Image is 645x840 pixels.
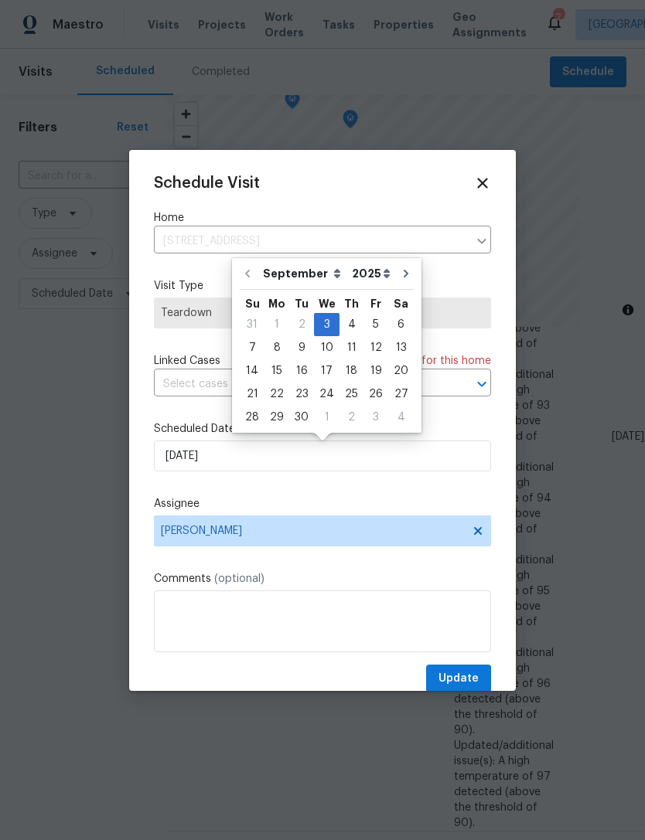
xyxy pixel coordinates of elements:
[264,406,289,429] div: Mon Sep 29 2025
[363,359,388,383] div: Fri Sep 19 2025
[289,406,314,429] div: Tue Sep 30 2025
[319,298,336,309] abbr: Wednesday
[363,406,388,428] div: 3
[289,383,314,405] div: 23
[314,314,340,335] div: 3
[161,525,464,537] span: [PERSON_NAME]
[340,313,363,336] div: Thu Sep 04 2025
[240,314,264,335] div: 31
[245,298,260,309] abbr: Sunday
[289,406,314,428] div: 30
[289,336,314,359] div: Tue Sep 09 2025
[289,313,314,336] div: Tue Sep 02 2025
[154,372,448,396] input: Select cases
[370,298,381,309] abbr: Friday
[363,313,388,336] div: Fri Sep 05 2025
[340,360,363,382] div: 18
[240,406,264,429] div: Sun Sep 28 2025
[264,314,289,335] div: 1
[289,383,314,406] div: Tue Sep 23 2025
[426,665,491,693] button: Update
[340,359,363,383] div: Thu Sep 18 2025
[240,359,264,383] div: Sun Sep 14 2025
[314,359,340,383] div: Wed Sep 17 2025
[363,383,388,405] div: 26
[264,406,289,428] div: 29
[340,406,363,429] div: Thu Oct 02 2025
[295,298,309,309] abbr: Tuesday
[289,359,314,383] div: Tue Sep 16 2025
[439,669,479,689] span: Update
[388,383,414,406] div: Sat Sep 27 2025
[340,314,363,335] div: 4
[388,406,414,429] div: Sat Oct 04 2025
[314,406,340,429] div: Wed Oct 01 2025
[264,360,289,382] div: 15
[154,210,491,226] label: Home
[289,314,314,335] div: 2
[388,359,414,383] div: Sat Sep 20 2025
[363,337,388,359] div: 12
[240,313,264,336] div: Sun Aug 31 2025
[154,175,260,191] span: Schedule Visit
[154,496,491,512] label: Assignee
[289,360,314,382] div: 16
[268,298,285,309] abbr: Monday
[388,406,414,428] div: 4
[240,360,264,382] div: 14
[388,313,414,336] div: Sat Sep 06 2025
[363,383,388,406] div: Fri Sep 26 2025
[264,359,289,383] div: Mon Sep 15 2025
[363,406,388,429] div: Fri Oct 03 2025
[236,258,259,289] button: Go to previous month
[340,383,363,406] div: Thu Sep 25 2025
[264,336,289,359] div: Mon Sep 08 2025
[240,337,264,359] div: 7
[240,336,264,359] div: Sun Sep 07 2025
[154,571,491,587] label: Comments
[314,313,340,336] div: Wed Sep 03 2025
[314,336,340,359] div: Wed Sep 10 2025
[340,337,363,359] div: 11
[314,383,340,405] div: 24
[154,440,491,471] input: M/D/YYYY
[154,353,220,369] span: Linked Cases
[388,360,414,382] div: 20
[340,383,363,405] div: 25
[388,383,414,405] div: 27
[314,406,340,428] div: 1
[388,337,414,359] div: 13
[259,262,348,285] select: Month
[394,258,418,289] button: Go to next month
[240,383,264,405] div: 21
[394,298,408,309] abbr: Saturday
[388,336,414,359] div: Sat Sep 13 2025
[314,360,340,382] div: 17
[214,573,264,584] span: (optional)
[154,278,491,294] label: Visit Type
[474,175,491,192] span: Close
[363,360,388,382] div: 19
[264,383,289,406] div: Mon Sep 22 2025
[154,230,468,253] input: Enter in an address
[348,262,394,285] select: Year
[340,406,363,428] div: 2
[314,383,340,406] div: Wed Sep 24 2025
[363,314,388,335] div: 5
[340,336,363,359] div: Thu Sep 11 2025
[240,383,264,406] div: Sun Sep 21 2025
[154,421,491,437] label: Scheduled Date
[264,383,289,405] div: 22
[471,373,493,395] button: Open
[388,314,414,335] div: 6
[363,336,388,359] div: Fri Sep 12 2025
[264,313,289,336] div: Mon Sep 01 2025
[161,305,484,321] span: Teardown
[240,406,264,428] div: 28
[344,298,359,309] abbr: Thursday
[314,337,340,359] div: 10
[264,337,289,359] div: 8
[289,337,314,359] div: 9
